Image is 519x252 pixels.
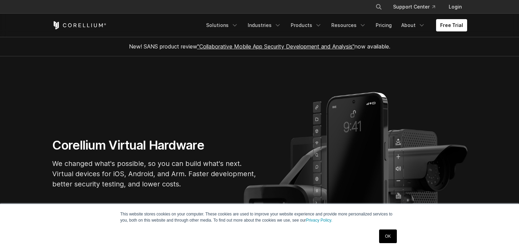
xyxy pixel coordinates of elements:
a: Products [287,19,326,31]
a: Pricing [372,19,396,31]
a: Industries [244,19,285,31]
a: Free Trial [436,19,467,31]
h1: Corellium Virtual Hardware [52,138,257,153]
a: About [397,19,429,31]
a: Support Center [388,1,441,13]
p: This website stores cookies on your computer. These cookies are used to improve your website expe... [120,211,399,223]
button: Search [373,1,385,13]
a: "Collaborative Mobile App Security Development and Analysis" [197,43,355,50]
a: Login [443,1,467,13]
a: Corellium Home [52,21,106,29]
div: Navigation Menu [202,19,467,31]
div: Navigation Menu [367,1,467,13]
p: We changed what's possible, so you can build what's next. Virtual devices for iOS, Android, and A... [52,158,257,189]
a: Resources [327,19,370,31]
a: Privacy Policy. [306,218,332,223]
span: New! SANS product review now available. [129,43,390,50]
a: OK [379,229,397,243]
a: Solutions [202,19,242,31]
